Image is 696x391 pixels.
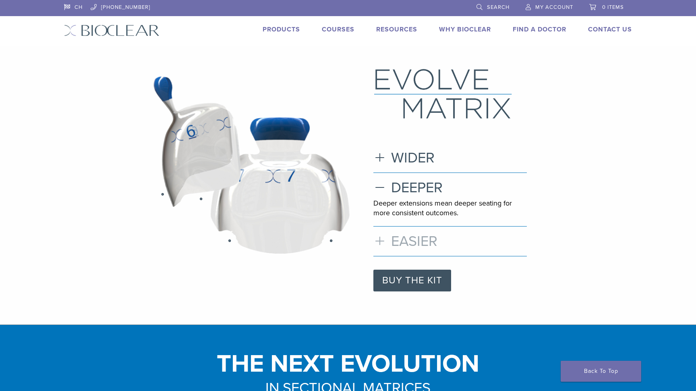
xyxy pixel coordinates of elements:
a: Back To Top [561,361,641,382]
a: BUY THE KIT [373,270,451,291]
a: Courses [322,25,354,33]
a: Why Bioclear [439,25,491,33]
span: My Account [535,4,573,10]
a: Contact Us [588,25,632,33]
h3: WIDER [373,149,527,166]
p: Deeper extensions mean deeper seating for more consistent outcomes. [373,199,527,218]
h3: EASIER [373,233,527,250]
h3: DEEPER [373,179,527,196]
img: Bioclear [64,25,159,36]
span: 0 items [602,4,624,10]
h1: THE NEXT EVOLUTION [58,354,638,374]
a: Products [263,25,300,33]
span: Search [487,4,510,10]
a: Resources [376,25,417,33]
a: Find A Doctor [513,25,566,33]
